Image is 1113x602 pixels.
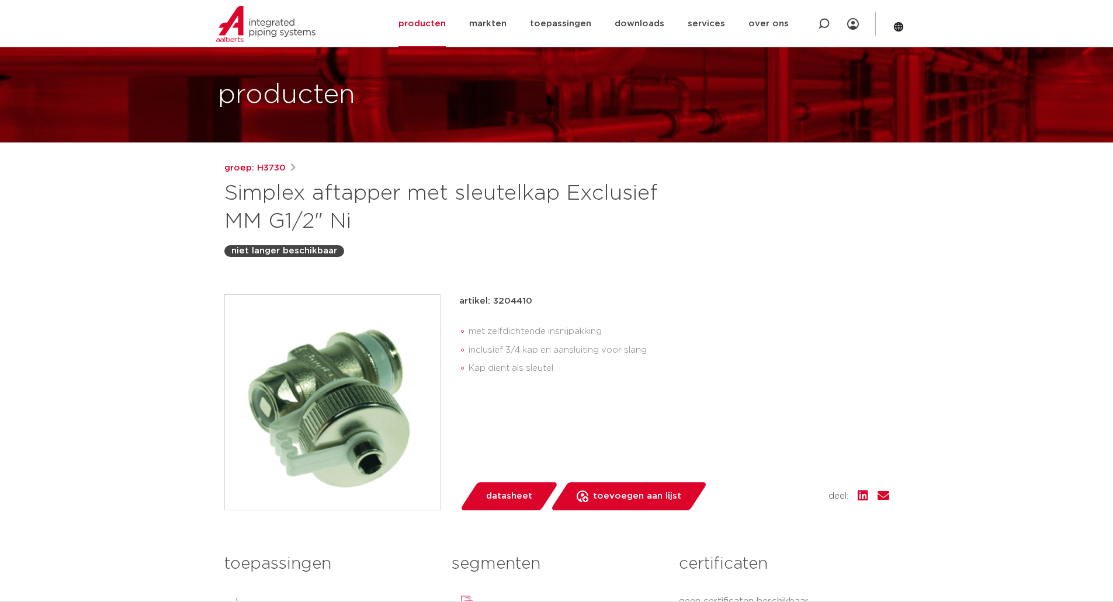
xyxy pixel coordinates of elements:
span: toevoegen aan lijst [593,487,681,506]
span: datasheet [486,487,532,506]
h1: producten [218,76,355,114]
h3: segmenten [452,552,661,576]
a: groep: H3730 [224,161,286,175]
li: Kap dient als sleutel [469,359,889,378]
span: deel: [828,489,848,503]
p: artikel: 3204410 [459,294,532,308]
li: met zelfdichtende insnijpakking [469,322,889,341]
h3: toepassingen [224,552,434,576]
h1: Simplex aftapper met sleutelkap Exclusief MM G1/2" Ni [224,180,663,236]
img: Product Image for Simplex aftapper met sleutelkap Exclusief MM G1/2" Ni [225,295,440,510]
a: datasheet [459,482,559,510]
p: niet langer beschikbaar [231,244,337,258]
li: inclusief 3/4 kap en aansluiting voor slang [469,341,889,360]
h3: certificaten [679,552,889,576]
